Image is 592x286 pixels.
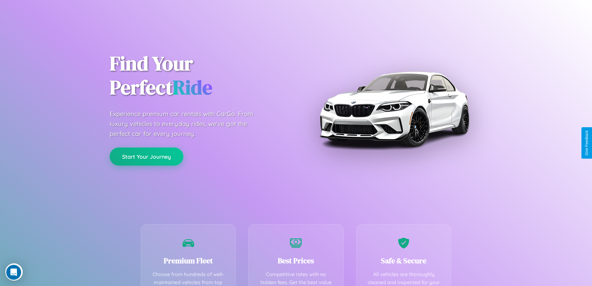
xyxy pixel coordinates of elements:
h3: Safe & Secure [366,256,442,266]
iframe: Intercom live chat [6,265,21,280]
h3: Premium Fleet [150,256,227,266]
iframe: Intercom live chat discovery launcher [5,263,23,281]
img: Premium BMW car rental vehicle [316,31,472,187]
div: Give Feedback [585,130,589,156]
span: Ride [173,74,212,101]
button: Start Your Journey [110,148,183,166]
p: Experience premium car rentals with CarGo. From luxury vehicles to everyday rides, we've got the ... [110,109,265,139]
div: Open Intercom Messenger [2,2,116,20]
h3: Best Prices [258,256,334,266]
h1: Find Your Perfect [110,52,287,100]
